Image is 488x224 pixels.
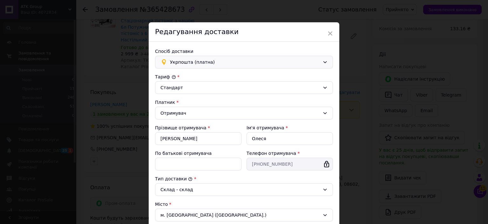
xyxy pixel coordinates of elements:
[247,151,296,156] label: Телефон отримувача
[155,48,333,54] div: Спосіб доставки
[160,84,320,91] div: Стандарт
[155,201,333,207] div: Місто
[155,99,333,105] div: Платник
[160,186,320,193] div: Склад - склад
[155,209,333,221] div: м. [GEOGRAPHIC_DATA] ([GEOGRAPHIC_DATA].)
[155,74,333,80] div: Тариф
[160,110,320,117] div: Отримувач
[247,158,333,170] input: +380
[155,125,207,130] label: Прізвище отримувача
[149,22,339,42] div: Редагування доставки
[247,125,284,130] label: Ім'я отримувача
[170,59,320,66] span: Укрпошта (платна)
[327,28,333,39] span: ×
[155,176,333,182] div: Тип доставки
[155,151,212,156] label: По батькові отримувача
